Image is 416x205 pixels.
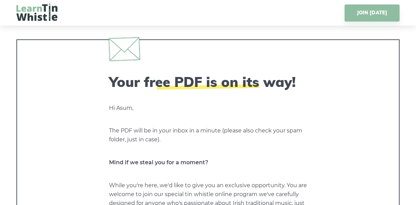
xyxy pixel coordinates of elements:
p: Hi Asum, [109,104,307,113]
a: JOIN [DATE] [345,4,400,22]
strong: Mind if we steal you for a moment? [109,159,208,166]
img: envelope.svg [108,37,140,61]
img: LearnTinWhistle.com [16,3,57,21]
h2: Your free PDF is on its way! [109,74,307,90]
p: The PDF will be in your inbox in a minute (please also check your spam folder, just in case). [109,126,307,144]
